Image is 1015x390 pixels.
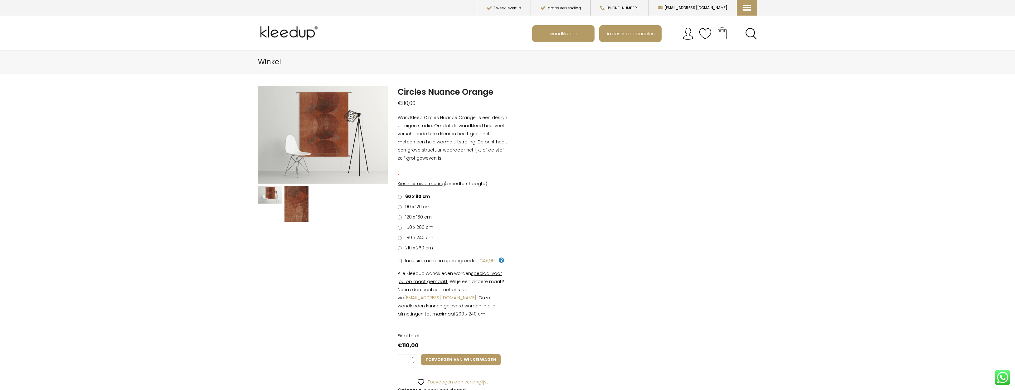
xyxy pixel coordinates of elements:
[403,224,433,230] span: 150 x 200 cm
[403,234,433,241] span: 180 x 240 cm
[398,195,402,199] input: 60 x 80 cm
[428,379,488,385] span: Toevoegen aan verlanglijst
[398,113,507,162] p: Wandkleed Circles Nuance Orange, is een design uit eigen studio. Omdat dit wandkleed heel veel ve...
[398,215,402,219] input: 120 x 160 cm
[398,236,402,240] input: 180 x 240 cm
[398,205,402,209] input: 90 x 120 cm
[699,27,711,40] img: verlanglijstje.svg
[403,204,430,210] span: 90 x 120 cm
[388,86,517,281] img: Circles Nuance Orange - Afbeelding 2
[711,25,733,41] a: Your cart
[398,259,402,263] input: Inclusief metalen ophangroede
[417,378,488,386] a: Toevoegen aan verlanglijst
[421,354,501,365] button: Toevoegen aan winkelwagen
[546,27,581,39] span: wandkleden
[403,245,433,251] span: 210 x 260 cm
[403,258,476,264] span: Inclusief metalen ophangroede
[398,86,507,98] h1: Circles Nuance Orange
[682,27,694,40] img: account.svg
[404,295,476,301] a: [EMAIL_ADDRESS][DOMAIN_NAME]
[398,332,507,340] dt: Final total
[532,25,762,42] nav: Main menu
[398,99,415,107] bdi: 110,00
[398,342,402,349] span: €
[403,193,430,200] span: 60 x 80 cm
[258,21,322,46] img: Kleedup
[258,186,282,204] img: Circles Nuance Orange
[398,354,410,365] input: Productaantal
[258,86,388,184] img: Circles Nuance Orange
[398,99,402,107] span: €
[398,246,402,250] input: 210 x 260 cm
[398,269,507,318] p: Alle Kleedup wandkleden worden . Wil je een andere maat? Neem dan contact met ons op via . Onze w...
[600,26,661,41] a: Akoestische panelen
[398,342,419,349] bdi: 110,00
[479,258,495,264] span: €49,95
[258,57,281,67] span: Winkel
[403,214,432,220] span: 120 x 160 cm
[398,181,445,187] span: Kies hier uw afmeting
[533,26,594,41] a: wandkleden
[745,28,757,40] a: Search
[398,226,402,230] input: 150 x 200 cm
[284,186,308,222] img: Circles Nuance Orange - Afbeelding 2
[603,27,658,39] span: Akoestische panelen
[398,180,507,188] p: (breedte x hoogte)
